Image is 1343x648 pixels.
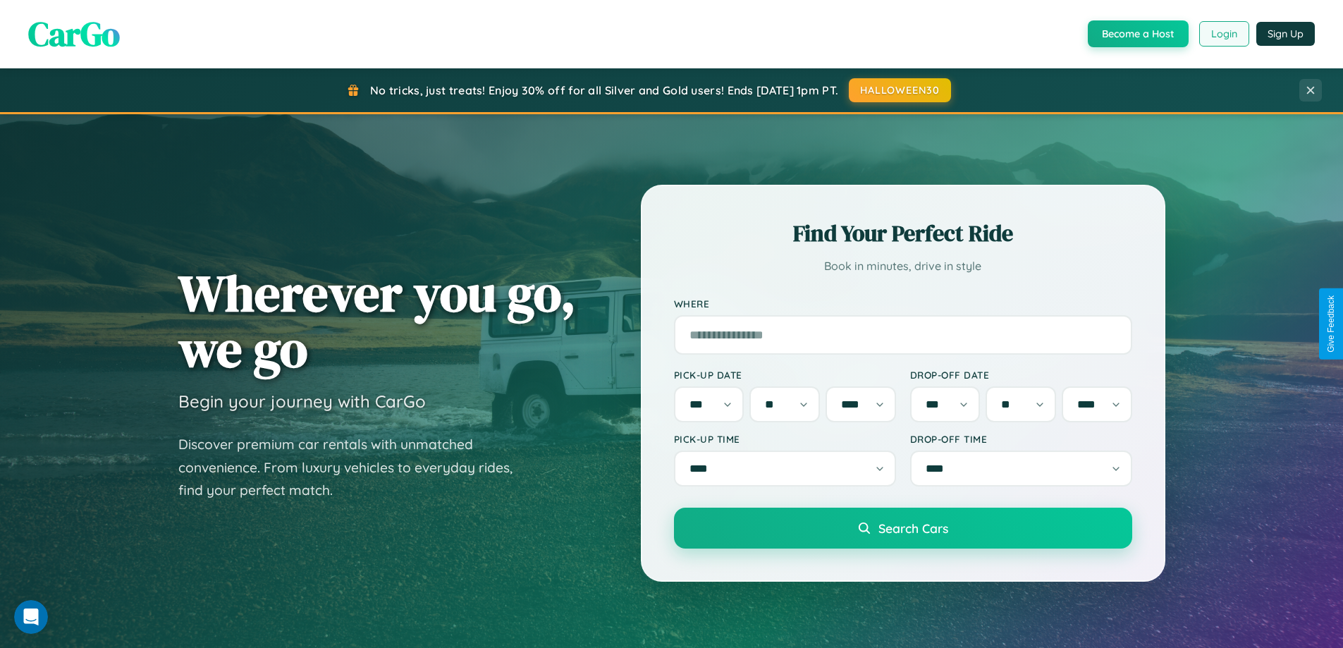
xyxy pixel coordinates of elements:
[878,520,948,536] span: Search Cars
[1326,295,1336,353] div: Give Feedback
[178,433,531,502] p: Discover premium car rentals with unmatched convenience. From luxury vehicles to everyday rides, ...
[674,369,896,381] label: Pick-up Date
[674,433,896,445] label: Pick-up Time
[674,508,1132,549] button: Search Cars
[178,391,426,412] h3: Begin your journey with CarGo
[178,265,576,377] h1: Wherever you go, we go
[1199,21,1249,47] button: Login
[370,83,838,97] span: No tricks, just treats! Enjoy 30% off for all Silver and Gold users! Ends [DATE] 1pm PT.
[910,433,1132,445] label: Drop-off Time
[674,256,1132,276] p: Book in minutes, drive in style
[674,218,1132,249] h2: Find Your Perfect Ride
[910,369,1132,381] label: Drop-off Date
[14,600,48,634] iframe: Intercom live chat
[674,298,1132,310] label: Where
[1256,22,1315,46] button: Sign Up
[28,11,120,57] span: CarGo
[1088,20,1189,47] button: Become a Host
[849,78,951,102] button: HALLOWEEN30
